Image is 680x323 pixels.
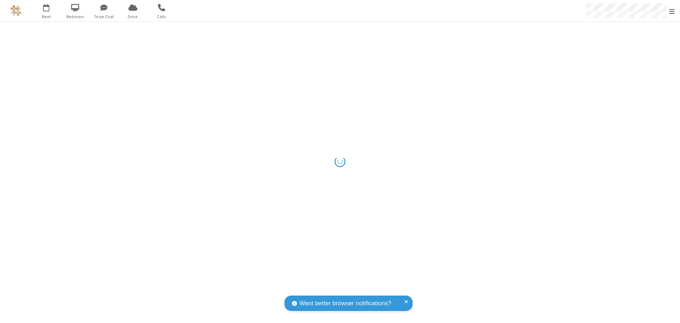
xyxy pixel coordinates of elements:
[299,299,391,308] span: Want better browser notifications?
[11,5,21,16] img: QA Selenium DO NOT DELETE OR CHANGE
[33,14,60,20] span: Meet
[62,14,89,20] span: Webinars
[119,14,146,20] span: Drive
[91,14,117,20] span: Team Chat
[148,14,175,20] span: Calls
